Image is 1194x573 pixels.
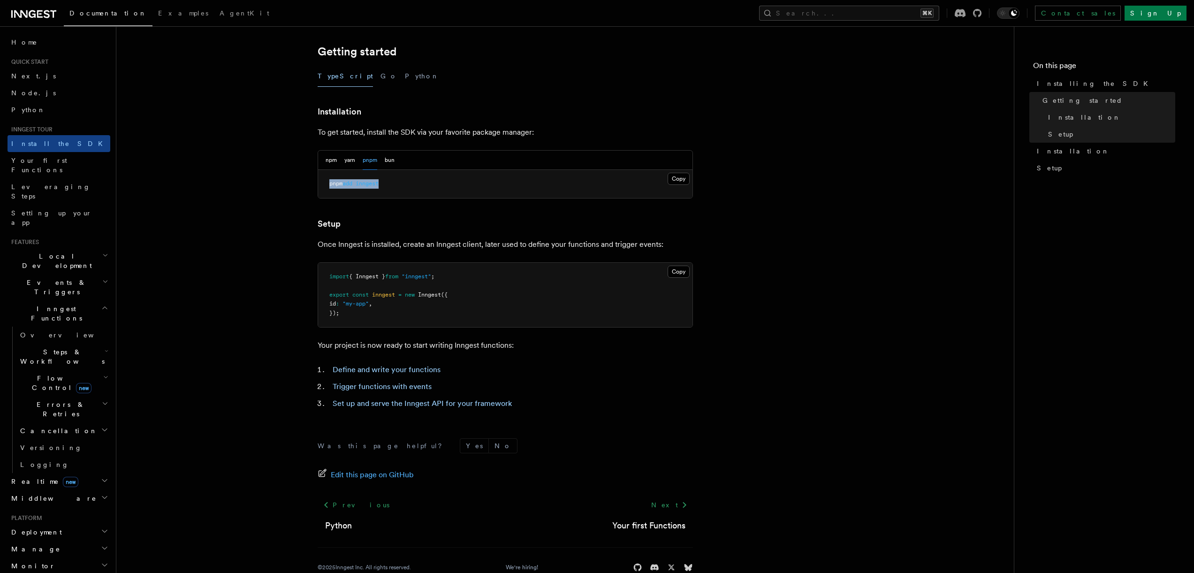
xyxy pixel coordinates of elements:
[405,66,439,87] button: Python
[8,152,110,178] a: Your first Functions
[333,399,512,408] a: Set up and serve the Inngest API for your framework
[8,58,48,66] span: Quick start
[1044,109,1175,126] a: Installation
[318,66,373,87] button: TypeScript
[506,564,538,571] a: We're hiring!
[11,72,56,80] span: Next.js
[8,561,55,571] span: Monitor
[158,9,208,17] span: Examples
[8,84,110,101] a: Node.js
[363,151,377,170] button: pnpm
[489,439,517,453] button: No
[1037,146,1110,156] span: Installation
[329,291,349,298] span: export
[342,180,352,187] span: add
[329,180,342,187] span: pnpm
[8,278,102,297] span: Events & Triggers
[318,105,361,118] a: Installation
[431,273,434,280] span: ;
[152,3,214,25] a: Examples
[402,273,431,280] span: "inngest"
[8,541,110,558] button: Manage
[385,273,398,280] span: from
[11,38,38,47] span: Home
[318,564,411,571] div: © 2025 Inngest Inc. All rights reserved.
[1033,60,1175,75] h4: On this page
[997,8,1019,19] button: Toggle dark mode
[8,490,110,507] button: Middleware
[16,422,110,439] button: Cancellation
[369,300,372,307] span: ,
[385,151,395,170] button: bun
[318,126,693,139] p: To get started, install the SDK via your favorite package manager:
[8,68,110,84] a: Next.js
[8,327,110,473] div: Inngest Functions
[759,6,939,21] button: Search...⌘K
[418,291,441,298] span: Inngest
[8,135,110,152] a: Install the SDK
[16,456,110,473] a: Logging
[329,300,336,307] span: id
[8,473,110,490] button: Realtimenew
[8,514,42,522] span: Platform
[76,383,91,393] span: new
[1048,113,1121,122] span: Installation
[8,494,97,503] span: Middleware
[405,291,415,298] span: new
[372,291,395,298] span: inngest
[8,524,110,541] button: Deployment
[16,374,103,392] span: Flow Control
[333,382,432,391] a: Trigger functions with events
[8,248,110,274] button: Local Development
[11,106,46,114] span: Python
[331,468,414,481] span: Edit this page on GitHub
[349,273,385,280] span: { Inngest }
[8,477,78,486] span: Realtime
[64,3,152,26] a: Documentation
[20,444,82,451] span: Versioning
[333,365,441,374] a: Define and write your functions
[380,66,397,87] button: Go
[20,461,69,468] span: Logging
[398,291,402,298] span: =
[325,519,352,532] a: Python
[1035,6,1121,21] a: Contact sales
[8,304,101,323] span: Inngest Functions
[20,331,117,339] span: Overview
[214,3,275,25] a: AgentKit
[668,173,690,185] button: Copy
[8,126,53,133] span: Inngest tour
[318,238,693,251] p: Once Inngest is installed, create an Inngest client, later used to define your functions and trig...
[16,344,110,370] button: Steps & Workflows
[329,310,339,316] span: });
[8,34,110,51] a: Home
[69,9,147,17] span: Documentation
[11,209,92,226] span: Setting up your app
[11,183,91,200] span: Leveraging Steps
[336,300,339,307] span: :
[920,8,934,18] kbd: ⌘K
[1042,96,1123,105] span: Getting started
[1039,92,1175,109] a: Getting started
[1033,75,1175,92] a: Installing the SDK
[220,9,269,17] span: AgentKit
[1033,143,1175,160] a: Installation
[318,468,414,481] a: Edit this page on GitHub
[612,519,685,532] a: Your first Functions
[318,339,693,352] p: Your project is now ready to start writing Inngest functions:
[8,238,39,246] span: Features
[11,157,67,174] span: Your first Functions
[352,291,369,298] span: const
[318,497,395,513] a: Previous
[344,151,355,170] button: yarn
[8,544,61,554] span: Manage
[1048,130,1073,139] span: Setup
[16,400,102,419] span: Errors & Retries
[8,252,102,270] span: Local Development
[329,273,349,280] span: import
[441,291,448,298] span: ({
[326,151,337,170] button: npm
[16,439,110,456] a: Versioning
[63,477,78,487] span: new
[646,497,693,513] a: Next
